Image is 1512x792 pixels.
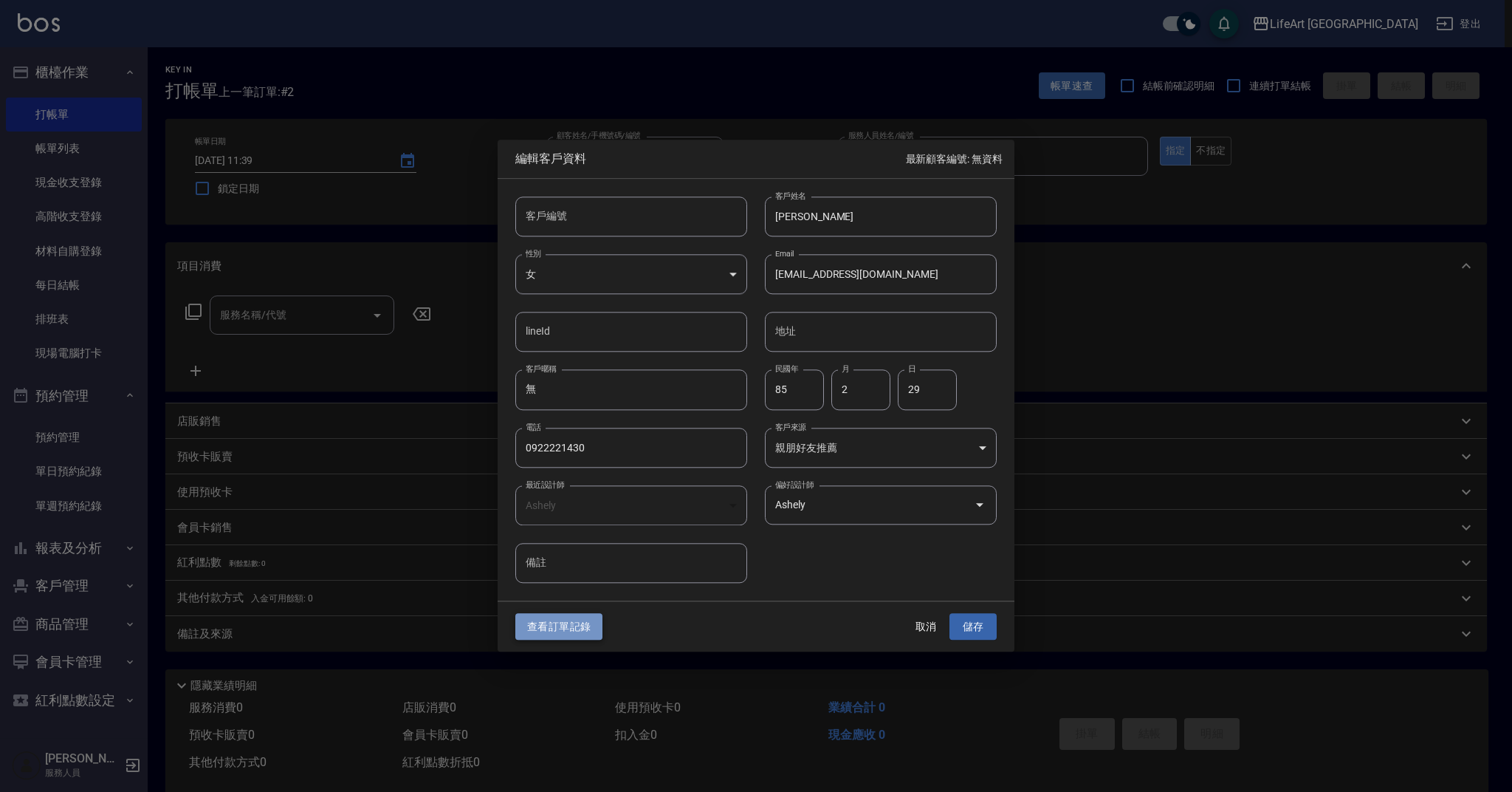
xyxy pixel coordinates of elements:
label: 性別 [526,247,541,259]
label: 偏好設計師 [775,479,814,490]
label: 客戶姓名 [775,190,806,201]
span: 編輯客戶資料 [515,151,906,166]
button: Open [968,494,992,517]
label: 電話 [526,421,541,432]
label: 月 [842,363,849,375]
div: 親朋好友推薦 [765,428,997,468]
label: 客戶暱稱 [526,363,557,375]
label: 最近設計師 [526,479,564,490]
div: 女 [515,254,747,294]
label: 日 [908,363,915,375]
button: 取消 [902,613,949,641]
label: 客戶來源 [775,421,806,432]
button: 查看訂單記錄 [515,613,602,641]
div: Ashely [515,485,747,525]
button: 儲存 [949,613,997,641]
label: 民國年 [775,363,798,375]
p: 最新顧客編號: 無資料 [906,151,1003,167]
label: Email [775,247,794,259]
